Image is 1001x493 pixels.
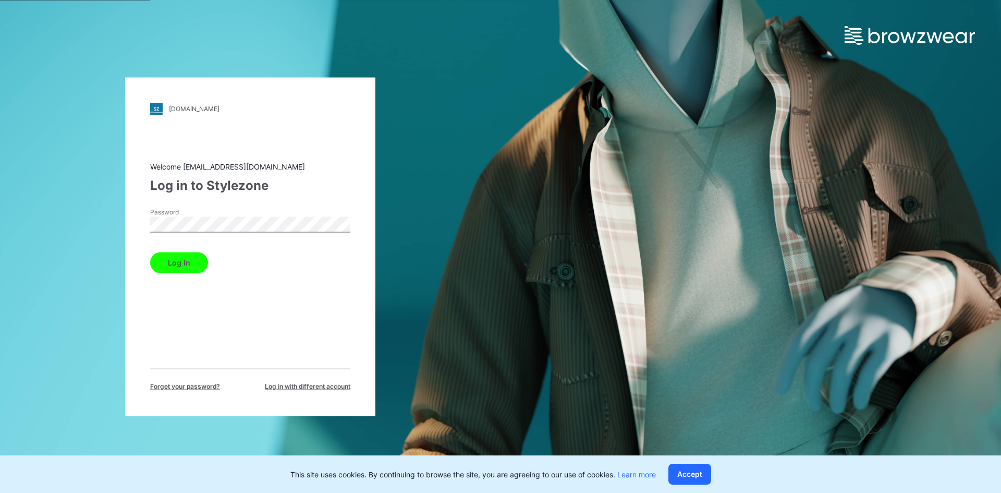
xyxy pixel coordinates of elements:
[150,102,163,115] img: stylezone-logo.562084cfcfab977791bfbf7441f1a819.svg
[150,252,208,273] button: Log in
[668,464,711,485] button: Accept
[290,469,656,480] p: This site uses cookies. By continuing to browse the site, you are agreeing to our use of cookies.
[150,161,350,172] div: Welcome [EMAIL_ADDRESS][DOMAIN_NAME]
[845,26,975,45] img: browzwear-logo.e42bd6dac1945053ebaf764b6aa21510.svg
[150,381,220,391] span: Forget your password?
[617,470,656,479] a: Learn more
[150,207,223,217] label: Password
[150,176,350,195] div: Log in to Stylezone
[265,381,350,391] span: Log in with different account
[150,102,350,115] a: [DOMAIN_NAME]
[169,105,219,113] div: [DOMAIN_NAME]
